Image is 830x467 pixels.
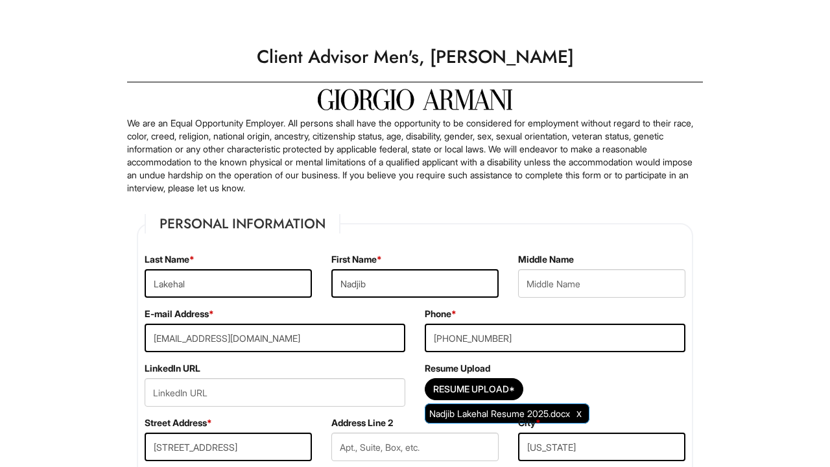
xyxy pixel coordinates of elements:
[145,307,214,320] label: E-mail Address
[331,433,499,461] input: Apt., Suite, Box, etc.
[425,324,685,352] input: Phone
[518,253,574,266] label: Middle Name
[145,378,405,407] input: LinkedIn URL
[331,269,499,298] input: First Name
[127,117,703,195] p: We are an Equal Opportunity Employer. All persons shall have the opportunity to be considered for...
[518,269,685,298] input: Middle Name
[518,416,541,429] label: City
[145,324,405,352] input: E-mail Address
[121,39,709,75] h1: Client Advisor Men's, [PERSON_NAME]
[331,416,393,429] label: Address Line 2
[145,433,312,461] input: Street Address
[573,405,585,422] a: Clear Uploaded File
[425,362,490,375] label: Resume Upload
[425,378,523,400] button: Resume Upload*Resume Upload*
[318,89,512,110] img: Giorgio Armani
[425,307,456,320] label: Phone
[145,269,312,298] input: Last Name
[429,408,570,419] span: Nadjib Lakehal Resume 2025.docx
[145,362,200,375] label: LinkedIn URL
[518,433,685,461] input: City
[331,253,382,266] label: First Name
[145,416,212,429] label: Street Address
[145,253,195,266] label: Last Name
[145,214,340,233] legend: Personal Information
